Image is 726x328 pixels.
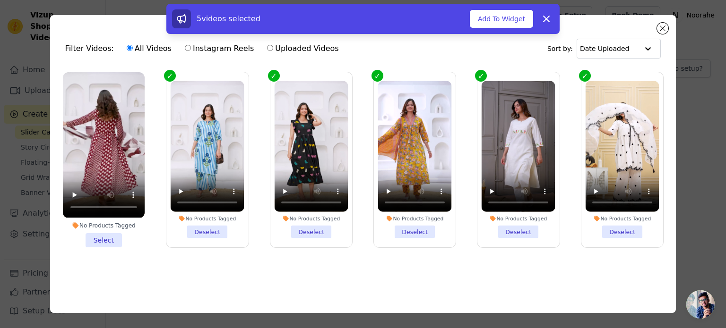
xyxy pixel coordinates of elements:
[547,39,661,59] div: Sort by:
[482,216,555,222] div: No Products Tagged
[197,14,260,23] span: 5 videos selected
[267,42,339,55] label: Uploaded Videos
[378,216,452,222] div: No Products Tagged
[171,216,244,222] div: No Products Tagged
[65,38,344,59] div: Filter Videos:
[63,222,145,229] div: No Products Tagged
[184,42,254,55] label: Instagram Reels
[586,216,659,222] div: No Products Tagged
[470,10,533,28] button: Add To Widget
[274,216,348,222] div: No Products Tagged
[686,290,715,319] div: Open chat
[126,42,172,55] label: All Videos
